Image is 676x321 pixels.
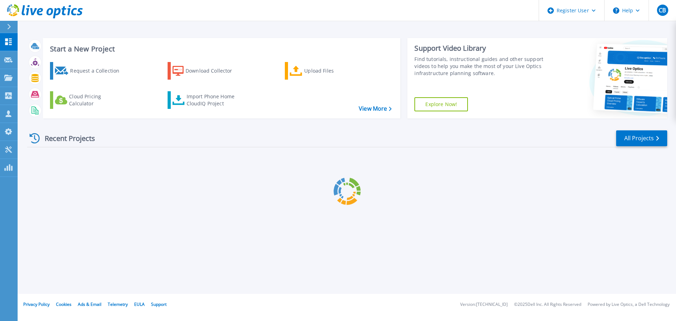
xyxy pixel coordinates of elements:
a: Cloud Pricing Calculator [50,91,129,109]
a: Cookies [56,301,71,307]
li: Powered by Live Optics, a Dell Technology [588,302,670,307]
a: All Projects [616,130,667,146]
li: © 2025 Dell Inc. All Rights Reserved [514,302,581,307]
a: Explore Now! [414,97,468,111]
a: Request a Collection [50,62,129,80]
a: EULA [134,301,145,307]
div: Find tutorials, instructional guides and other support videos to help you make the most of your L... [414,56,547,77]
div: Upload Files [304,64,361,78]
a: Ads & Email [78,301,101,307]
h3: Start a New Project [50,45,392,53]
a: Upload Files [285,62,363,80]
a: View More [359,105,392,112]
div: Request a Collection [70,64,126,78]
a: Privacy Policy [23,301,50,307]
li: Version: [TECHNICAL_ID] [460,302,508,307]
a: Download Collector [168,62,246,80]
div: Import Phone Home CloudIQ Project [187,93,242,107]
div: Cloud Pricing Calculator [69,93,125,107]
div: Support Video Library [414,44,547,53]
a: Support [151,301,167,307]
a: Telemetry [108,301,128,307]
span: CB [659,7,666,13]
div: Recent Projects [27,130,105,147]
div: Download Collector [186,64,242,78]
